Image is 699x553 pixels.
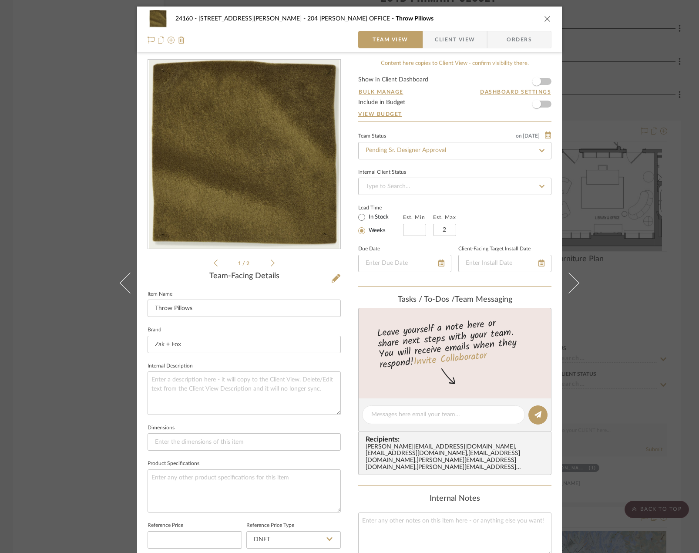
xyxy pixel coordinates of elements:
[148,10,168,27] img: 4a6d8e04-ff3c-4bf6-ac85-4aeda2c3dbc2_48x40.jpg
[458,255,551,272] input: Enter Install Date
[148,336,341,353] input: Enter Brand
[358,170,406,175] div: Internal Client Status
[435,31,475,48] span: Client View
[358,212,403,236] mat-radio-group: Select item type
[373,31,408,48] span: Team View
[238,261,242,266] span: 1
[148,300,341,317] input: Enter Item Name
[148,292,172,297] label: Item Name
[178,37,185,44] img: Remove from project
[366,435,548,443] span: Recipients:
[522,133,541,139] span: [DATE]
[366,444,548,472] div: [PERSON_NAME][EMAIL_ADDRESS][DOMAIN_NAME] , [EMAIL_ADDRESS][DOMAIN_NAME] , [EMAIL_ADDRESS][DOMAIN...
[358,88,404,96] button: Bulk Manage
[358,134,386,138] div: Team Status
[396,16,434,22] span: Throw Pillows
[148,60,340,249] div: 0
[242,261,246,266] span: /
[307,16,396,22] span: 204 [PERSON_NAME] OFFICE
[544,15,551,23] button: close
[403,214,425,220] label: Est. Min
[358,111,551,118] a: View Budget
[358,59,551,68] div: Content here copies to Client View - confirm visibility there.
[398,296,455,303] span: Tasks / To-Dos /
[148,523,183,528] label: Reference Price
[148,433,341,451] input: Enter the dimensions of this item
[357,314,553,372] div: Leave yourself a note here or share next steps with your team. You will receive emails when they ...
[148,364,193,368] label: Internal Description
[148,272,341,281] div: Team-Facing Details
[358,295,551,305] div: team Messaging
[246,261,251,266] span: 2
[175,16,307,22] span: 24160 - [STREET_ADDRESS][PERSON_NAME]
[358,255,451,272] input: Enter Due Date
[413,348,487,370] a: Invite Collaborator
[367,213,389,221] label: In Stock
[148,328,161,332] label: Brand
[516,133,522,138] span: on
[358,247,380,251] label: Due Date
[149,60,339,249] img: 4a6d8e04-ff3c-4bf6-ac85-4aeda2c3dbc2_436x436.jpg
[148,426,175,430] label: Dimensions
[358,204,403,212] label: Lead Time
[358,142,551,159] input: Type to Search…
[148,462,199,466] label: Product Specifications
[497,31,541,48] span: Orders
[458,247,531,251] label: Client-Facing Target Install Date
[367,227,386,235] label: Weeks
[480,88,551,96] button: Dashboard Settings
[433,214,456,220] label: Est. Max
[246,523,294,528] label: Reference Price Type
[358,494,551,504] div: Internal Notes
[358,178,551,195] input: Type to Search…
